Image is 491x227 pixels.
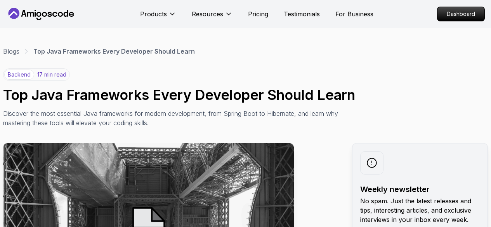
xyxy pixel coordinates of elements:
p: Resources [192,9,223,19]
a: Testimonials [284,9,320,19]
a: Blogs [3,47,19,56]
p: Discover the most essential Java frameworks for modern development, from Spring Boot to Hibernate... [3,109,351,127]
a: Pricing [248,9,268,19]
p: Dashboard [437,7,484,21]
h1: Top Java Frameworks Every Developer Should Learn [3,87,488,103]
h2: Weekly newsletter [360,184,480,195]
p: Products [140,9,167,19]
p: 17 min read [37,71,66,79]
button: Resources [192,9,232,25]
button: Products [140,9,176,25]
iframe: chat widget [443,178,491,215]
a: Dashboard [437,7,485,21]
p: backend [4,70,34,80]
p: No spam. Just the latest releases and tips, interesting articles, and exclusive interviews in you... [360,196,480,224]
a: For Business [335,9,373,19]
p: Top Java Frameworks Every Developer Should Learn [33,47,195,56]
